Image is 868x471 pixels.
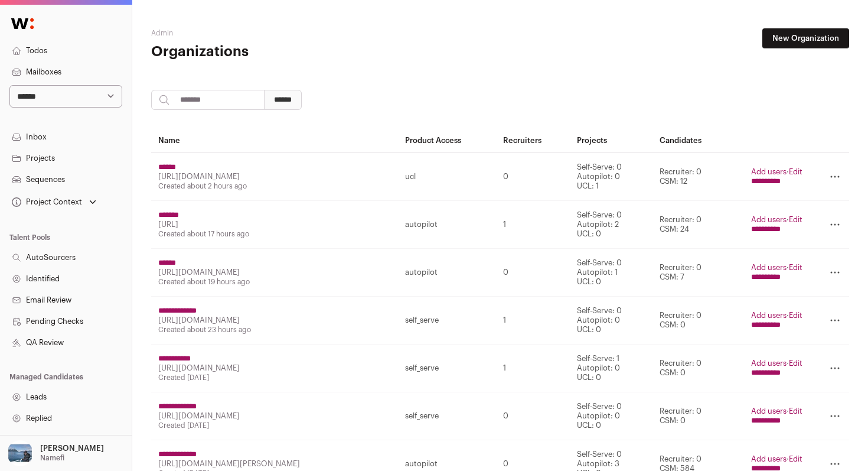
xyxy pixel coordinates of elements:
td: · [744,297,810,345]
div: Created [DATE] [158,421,391,430]
button: Open dropdown [5,440,106,466]
td: Recruiter: 0 CSM: 0 [652,297,744,345]
td: 0 [496,153,569,201]
td: Self-Serve: 1 Autopilot: 0 UCL: 0 [570,345,652,392]
th: Name [151,129,398,153]
a: [URL][DOMAIN_NAME][PERSON_NAME] [158,460,300,467]
td: 1 [496,297,569,345]
td: 1 [496,201,569,249]
p: Namefi [40,453,64,463]
a: Edit [789,216,802,223]
h1: Organizations [151,43,384,61]
a: Add users [751,264,787,271]
td: Self-Serve: 0 Autopilot: 2 UCL: 0 [570,201,652,249]
td: Self-Serve: 0 Autopilot: 0 UCL: 0 [570,297,652,345]
p: [PERSON_NAME] [40,444,104,453]
a: [URL][DOMAIN_NAME] [158,412,240,420]
div: Created about 17 hours ago [158,229,391,239]
td: Recruiter: 0 CSM: 24 [652,201,744,249]
a: Edit [789,311,802,319]
td: Recruiter: 0 CSM: 7 [652,249,744,297]
td: Recruiter: 0 CSM: 12 [652,153,744,201]
td: Self-Serve: 0 Autopilot: 1 UCL: 0 [570,249,652,297]
button: Open dropdown [9,194,99,210]
a: New Organization [762,28,849,48]
a: Edit [789,168,802,176]
td: · [744,153,810,201]
a: Edit [789,407,802,415]
div: Project Context [9,197,82,207]
a: Add users [751,168,787,176]
a: Edit [789,264,802,271]
img: 17109629-medium_jpg [7,440,33,466]
td: · [744,201,810,249]
th: Projects [570,129,652,153]
td: ucl [398,153,496,201]
td: · [744,249,810,297]
td: Self-Serve: 0 Autopilot: 0 UCL: 0 [570,392,652,440]
td: Recruiter: 0 CSM: 0 [652,392,744,440]
td: self_serve [398,345,496,392]
td: Self-Serve: 0 Autopilot: 0 UCL: 1 [570,153,652,201]
th: Recruiters [496,129,569,153]
a: [URL][DOMAIN_NAME] [158,364,240,372]
img: Wellfound [5,12,40,35]
a: Admin [151,30,173,37]
td: autopilot [398,249,496,297]
td: 0 [496,392,569,440]
a: Add users [751,407,787,415]
td: · [744,345,810,392]
div: Created about 23 hours ago [158,325,391,334]
td: 1 [496,345,569,392]
a: Add users [751,216,787,223]
a: Add users [751,359,787,367]
a: Add users [751,455,787,463]
div: Created [DATE] [158,373,391,382]
th: Product Access [398,129,496,153]
a: [URL][DOMAIN_NAME] [158,316,240,324]
a: [URL][DOMAIN_NAME] [158,268,240,276]
th: Candidates [652,129,744,153]
div: Created about 2 hours ago [158,181,391,191]
a: Add users [751,311,787,319]
td: self_serve [398,392,496,440]
td: autopilot [398,201,496,249]
a: Edit [789,359,802,367]
div: Created about 19 hours ago [158,277,391,287]
a: Edit [789,455,802,463]
td: Recruiter: 0 CSM: 0 [652,345,744,392]
td: 0 [496,249,569,297]
td: · [744,392,810,440]
a: [URL] [158,220,178,228]
a: [URL][DOMAIN_NAME] [158,173,240,180]
td: self_serve [398,297,496,345]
